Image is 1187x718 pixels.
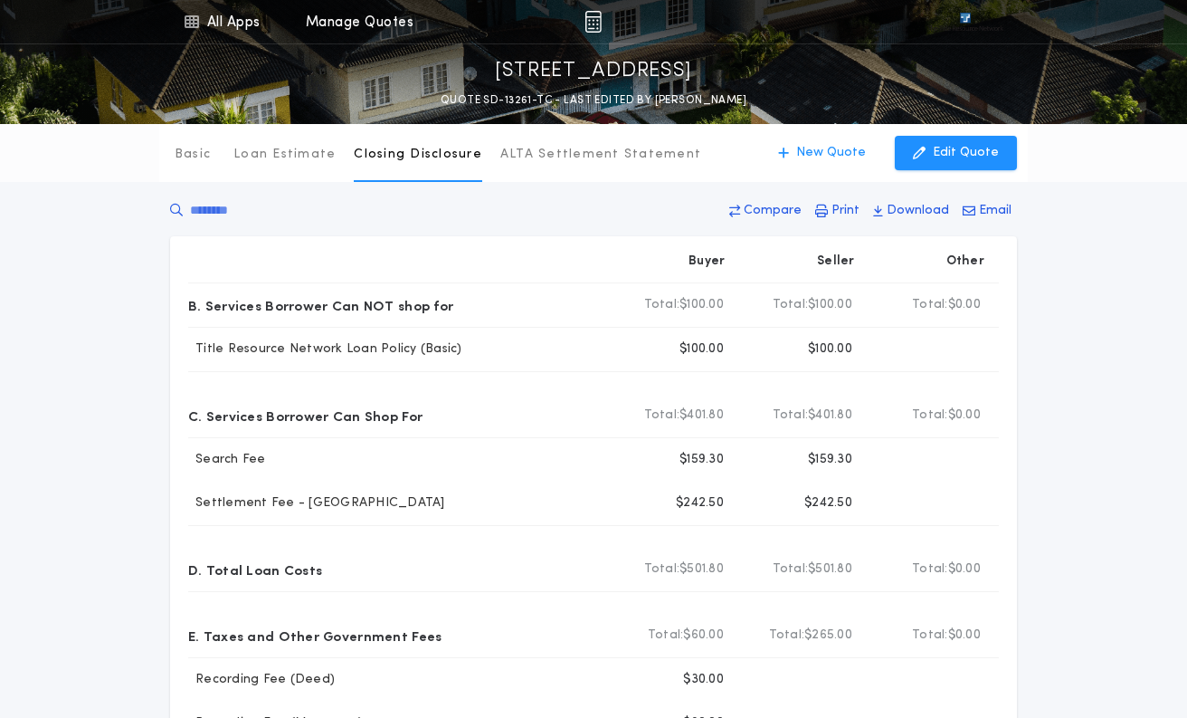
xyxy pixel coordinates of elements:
p: Print [831,202,859,220]
button: New Quote [760,136,884,170]
p: B. Services Borrower Can NOT shop for [188,291,453,320]
p: $242.50 [804,494,852,512]
p: Basic [175,146,211,164]
p: Loan Estimate [233,146,336,164]
p: $159.30 [679,451,724,469]
p: Edit Quote [933,144,999,162]
b: Total: [912,560,948,579]
b: Total: [769,627,805,645]
p: Closing Disclosure [354,146,482,164]
p: $242.50 [676,494,724,512]
button: Print [810,195,865,227]
p: Title Resource Network Loan Policy (Basic) [188,340,462,359]
b: Total: [648,627,684,645]
p: Download [887,202,949,220]
p: $100.00 [808,340,852,359]
b: Total: [773,560,809,579]
b: Total: [644,560,680,579]
p: D. Total Loan Costs [188,555,322,584]
p: Other [946,253,984,271]
span: $401.80 [808,407,852,425]
span: $100.00 [808,296,852,314]
button: Edit Quote [895,136,1017,170]
button: Email [957,195,1017,227]
b: Total: [773,296,809,314]
img: img [584,11,602,33]
span: $0.00 [948,627,981,645]
button: Download [868,195,954,227]
p: Search Fee [188,451,266,469]
span: $0.00 [948,407,981,425]
p: Compare [744,202,802,220]
p: $100.00 [679,340,724,359]
span: $100.00 [679,296,724,314]
img: vs-icon [927,13,1003,31]
p: Recording Fee (Deed) [188,671,335,689]
b: Total: [773,407,809,425]
p: New Quote [796,144,866,162]
p: Seller [817,253,855,271]
span: $501.80 [808,560,852,579]
span: $60.00 [683,627,724,645]
b: Total: [644,296,680,314]
p: [STREET_ADDRESS] [495,57,692,86]
span: $501.80 [679,560,724,579]
span: $265.00 [804,627,852,645]
b: Total: [644,407,680,425]
p: Settlement Fee - [GEOGRAPHIC_DATA] [188,494,445,512]
span: $0.00 [948,296,981,314]
p: E. Taxes and Other Government Fees [188,621,442,650]
p: Buyer [688,253,725,271]
span: $0.00 [948,560,981,579]
p: $30.00 [683,671,724,689]
b: Total: [912,627,948,645]
p: QUOTE SD-13261-TC - LAST EDITED BY [PERSON_NAME] [441,91,746,110]
p: C. Services Borrower Can Shop For [188,401,423,430]
b: Total: [912,296,948,314]
button: Compare [724,195,807,227]
p: $159.30 [808,451,852,469]
span: $401.80 [679,407,724,425]
b: Total: [912,407,948,425]
p: Email [979,202,1011,220]
p: ALTA Settlement Statement [500,146,701,164]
